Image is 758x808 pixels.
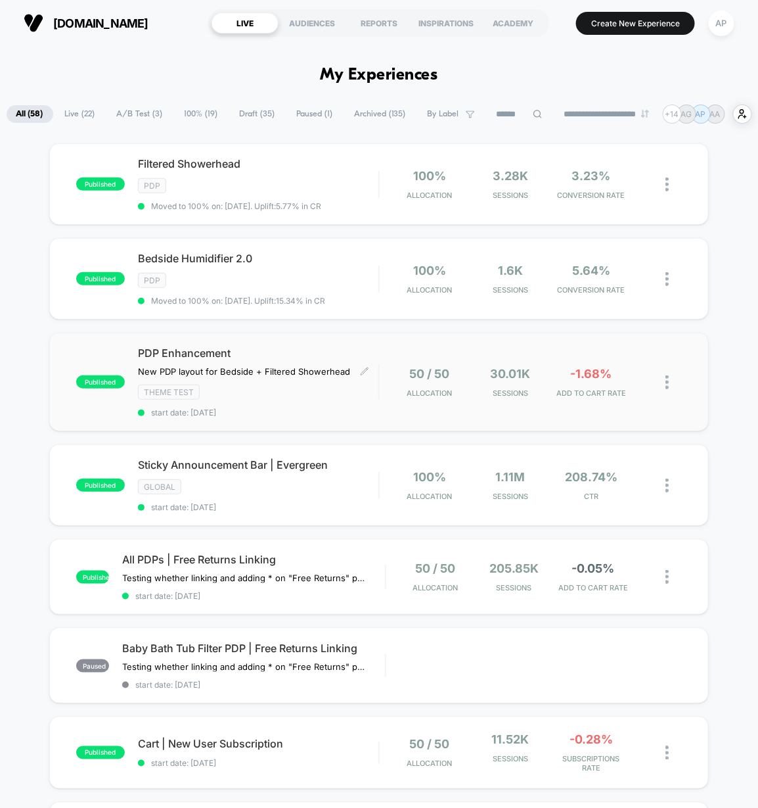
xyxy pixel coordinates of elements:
[665,746,669,760] img: close
[138,408,378,417] span: start date: [DATE]
[492,733,529,747] span: 11.52k
[53,16,148,30] span: [DOMAIN_NAME]
[122,553,385,566] span: All PDPs | Free Returns Linking
[498,264,523,277] span: 1.6k
[565,470,617,484] span: 208.74%
[412,583,458,592] span: Allocation
[151,296,325,306] span: Moved to 100% on: [DATE] . Uplift: 15.34% in CR
[138,273,166,288] span: PDP
[557,583,629,592] span: ADD TO CART RATE
[138,252,378,265] span: Bedside Humidifier 2.0
[415,561,455,575] span: 50 / 50
[572,264,610,277] span: 5.64%
[554,191,629,200] span: CONVERSION RATE
[175,105,228,123] span: 100% ( 19 )
[346,12,412,34] div: REPORTS
[474,389,548,398] span: Sessions
[681,109,692,119] p: AG
[76,571,109,584] span: published
[76,479,125,492] span: published
[138,346,378,360] span: PDP Enhancement
[491,367,531,381] span: 30.01k
[7,105,53,123] span: All ( 58 )
[122,642,385,655] span: Baby Bath Tub Filter PDP | Free Returns Linking
[489,561,539,575] span: 205.85k
[665,375,669,389] img: close
[665,272,669,286] img: close
[24,13,43,33] img: Visually logo
[665,178,669,191] img: close
[474,191,548,200] span: Sessions
[569,733,613,747] span: -0.28%
[705,10,738,37] button: AP
[413,169,446,183] span: 100%
[496,470,525,484] span: 1.11M
[641,110,649,118] img: end
[407,389,453,398] span: Allocation
[122,573,366,583] span: Testing whether linking and adding * on "Free Returns" plays a role in ATC Rate & CVR
[122,591,385,601] span: start date: [DATE]
[122,661,366,672] span: Testing whether linking and adding * on "Free Returns" plays a role in ATC Rate & CVR
[138,366,350,377] span: New PDP layout for Bedside + ﻿Filtered Showerhead
[76,659,109,673] span: paused
[474,285,548,295] span: Sessions
[55,105,105,123] span: Live ( 22 )
[474,492,548,501] span: Sessions
[554,285,629,295] span: CONVERSION RATE
[287,105,343,123] span: Paused ( 1 )
[572,561,615,575] span: -0.05%
[321,66,438,85] h1: My Experiences
[76,746,125,759] span: published
[407,759,453,769] span: Allocation
[554,755,629,773] span: SUBSCRIPTIONS RATE
[576,12,695,35] button: Create New Experience
[138,385,200,400] span: Theme Test
[151,201,321,211] span: Moved to 100% on: [DATE] . Uplift: 5.77% in CR
[345,105,416,123] span: Archived ( 135 )
[665,570,669,584] img: close
[138,178,166,193] span: PDP
[428,109,459,119] span: By Label
[554,492,629,501] span: CTR
[478,583,550,592] span: Sessions
[412,12,479,34] div: INSPIRATIONS
[138,458,378,471] span: Sticky Announcement Bar | Evergreen
[279,12,346,34] div: AUDIENCES
[76,375,125,389] span: published
[107,105,173,123] span: A/B Test ( 3 )
[138,759,378,769] span: start date: [DATE]
[709,11,734,36] div: AP
[122,680,385,690] span: start date: [DATE]
[20,12,152,34] button: [DOMAIN_NAME]
[138,738,378,751] span: Cart | New User Subscription
[571,367,612,381] span: -1.68%
[138,157,378,170] span: Filtered Showerhead
[407,492,453,501] span: Allocation
[413,264,446,277] span: 100%
[413,470,446,484] span: 100%
[230,105,285,123] span: Draft ( 35 )
[710,109,721,119] p: AA
[410,367,450,381] span: 50 / 50
[138,502,378,512] span: start date: [DATE]
[572,169,611,183] span: 3.23%
[76,272,125,285] span: published
[696,109,706,119] p: AP
[138,479,181,494] span: GLOBAL
[407,285,453,295] span: Allocation
[665,479,669,492] img: close
[76,178,125,191] span: published
[554,389,629,398] span: ADD TO CART RATE
[407,191,453,200] span: Allocation
[493,169,528,183] span: 3.28k
[474,755,548,764] span: Sessions
[479,12,546,34] div: ACADEMY
[212,12,279,34] div: LIVE
[663,105,682,124] div: + 14
[410,738,450,751] span: 50 / 50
